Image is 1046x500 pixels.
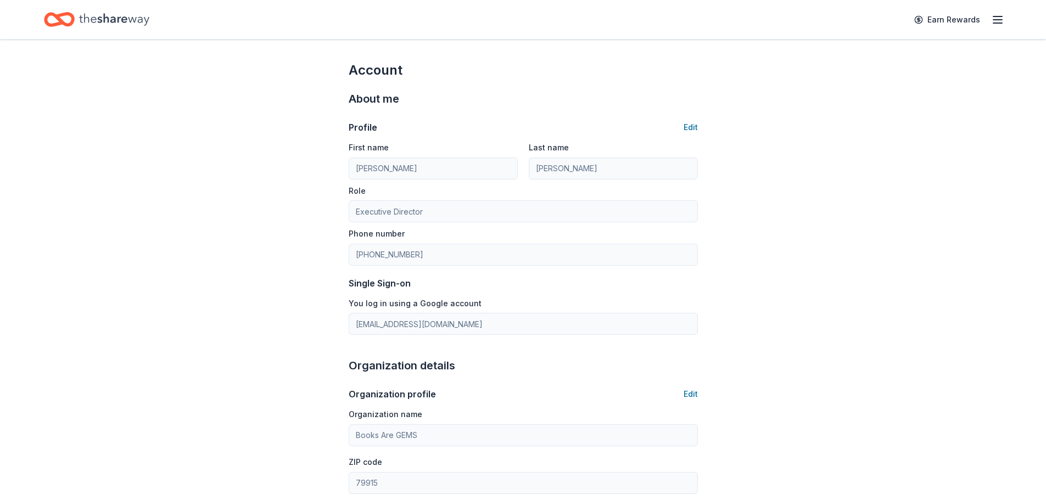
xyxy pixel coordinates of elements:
label: Phone number [349,228,405,239]
div: Profile [349,121,377,134]
label: ZIP code [349,457,382,468]
label: Role [349,186,366,196]
div: Organization profile [349,387,436,401]
div: Organization details [349,357,698,374]
label: Last name [529,142,569,153]
a: Earn Rewards [908,10,987,30]
button: Edit [684,387,698,401]
div: Account [349,61,698,79]
label: First name [349,142,389,153]
button: Edit [684,121,698,134]
label: You log in using a Google account [349,298,482,309]
input: 12345 (U.S. only) [349,472,698,494]
label: Organization name [349,409,422,420]
div: Single Sign-on [349,277,698,290]
div: About me [349,90,698,108]
a: Home [44,7,149,32]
